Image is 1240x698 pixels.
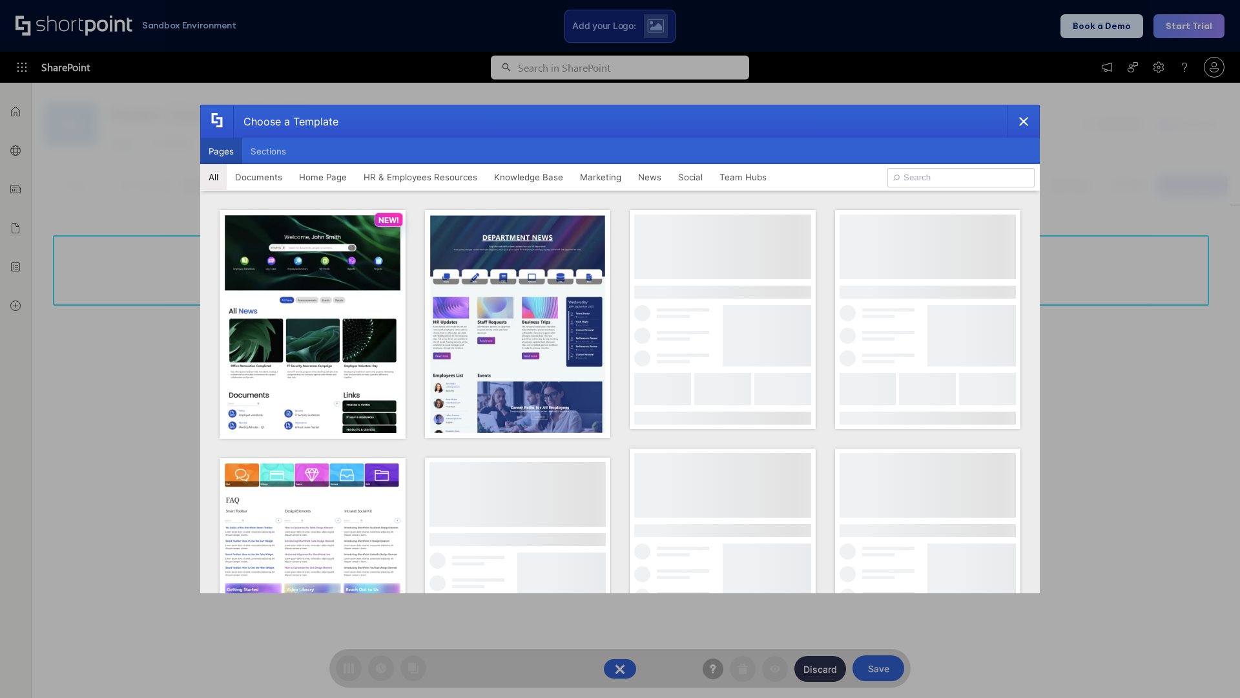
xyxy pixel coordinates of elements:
[887,168,1035,187] input: Search
[486,164,572,190] button: Knowledge Base
[378,215,399,225] p: NEW!
[630,164,670,190] button: News
[291,164,355,190] button: Home Page
[200,164,227,190] button: All
[200,105,1040,593] div: template selector
[1175,636,1240,698] iframe: Chat Widget
[233,105,338,138] div: Choose a Template
[200,138,242,164] button: Pages
[670,164,711,190] button: Social
[572,164,630,190] button: Marketing
[242,138,294,164] button: Sections
[227,164,291,190] button: Documents
[355,164,486,190] button: HR & Employees Resources
[711,164,775,190] button: Team Hubs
